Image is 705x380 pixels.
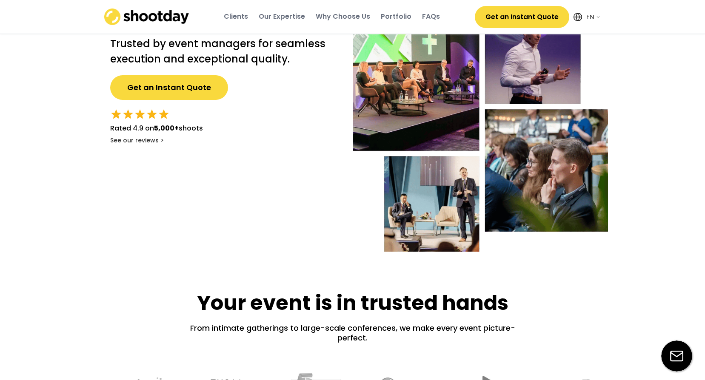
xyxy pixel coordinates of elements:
[110,75,228,100] button: Get an Instant Quote
[316,12,370,21] div: Why Choose Us
[110,136,164,145] div: See our reviews >
[183,323,523,360] h2: From intimate gatherings to large-scale conferences, we make every event picture-perfect.
[158,108,170,120] button: star
[224,12,248,21] div: Clients
[110,36,336,67] h2: Trusted by event managers for seamless execution and exceptional quality.
[574,13,582,21] img: Icon%20feather-globe%20%281%29.svg
[110,123,203,133] div: Rated 4.9 on shoots
[104,9,189,25] img: shootday_logo.png
[422,12,440,21] div: FAQs
[661,340,692,371] img: email-icon%20%281%29.svg
[134,108,146,120] button: star
[110,108,122,120] button: star
[381,12,411,21] div: Portfolio
[154,123,179,133] strong: 5,000+
[259,12,305,21] div: Our Expertise
[146,108,158,120] button: star
[197,290,508,316] h1: Your event is in trusted hands
[353,9,608,252] img: Event-hero-intl%402x.webp
[475,6,569,28] button: Get an Instant Quote
[122,108,134,120] button: star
